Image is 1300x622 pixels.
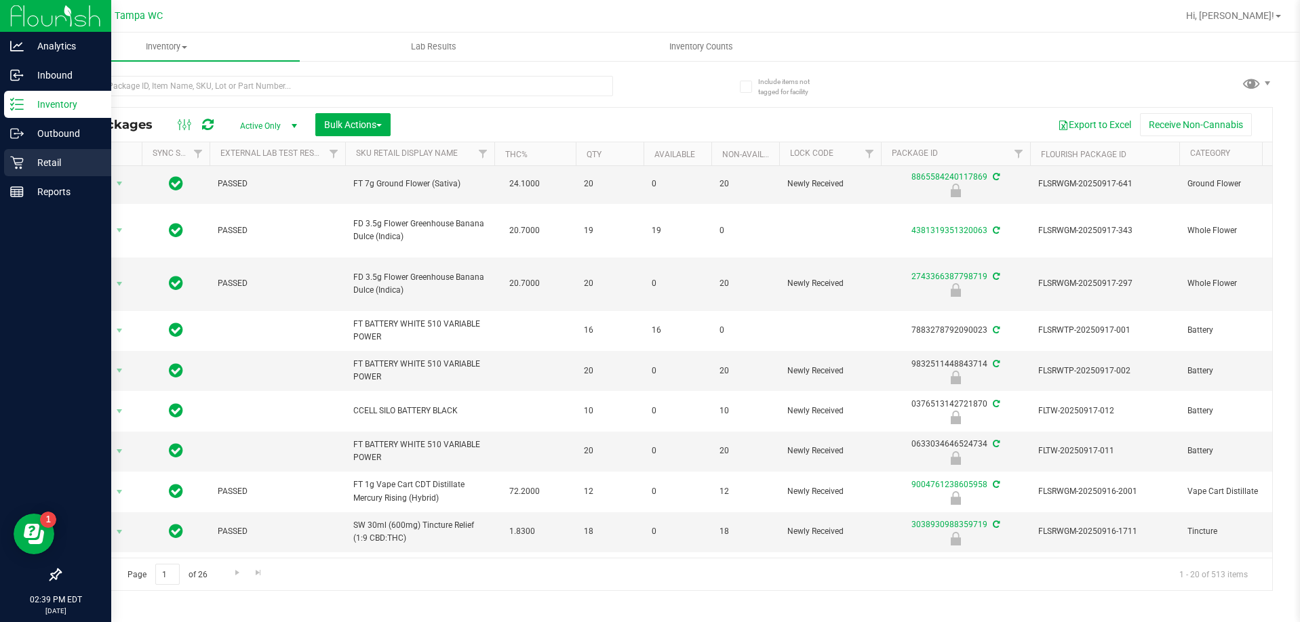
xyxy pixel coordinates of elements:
button: Receive Non-Cannabis [1140,113,1252,136]
span: 16 [584,324,635,337]
a: 9004761238605958 [911,480,987,489]
span: 20 [584,444,635,457]
span: 0 [652,485,703,498]
a: Flourish Package ID [1041,150,1126,159]
div: Newly Received [879,371,1032,384]
span: 20 [720,444,771,457]
a: Sync Status [153,148,205,158]
span: In Sync [169,320,183,339]
span: 19 [652,224,703,237]
span: 0 [652,178,703,190]
span: select [111,274,128,293]
a: 3038930988359719 [911,520,987,529]
p: 02:39 PM EDT [6,594,105,606]
a: Sku Retail Display Name [356,148,458,158]
span: select [111,174,128,193]
span: Ground Flower [1187,178,1290,190]
span: In Sync [169,522,183,541]
a: Inventory Counts [568,33,835,61]
span: 0 [652,444,703,457]
inline-svg: Inbound [10,68,24,82]
span: 0 [720,224,771,237]
iframe: Resource center [14,514,54,554]
div: Newly Received [879,283,1032,297]
button: Export to Excel [1049,113,1140,136]
a: Lock Code [790,148,833,158]
span: PASSED [218,525,337,538]
a: Filter [472,142,494,165]
span: Newly Received [787,485,873,498]
span: PASSED [218,277,337,290]
span: select [111,442,128,461]
span: 10 [584,405,635,417]
a: Go to the next page [227,564,247,582]
span: FLSRWGM-20250917-343 [1038,224,1171,237]
div: 9832511448843714 [879,358,1032,384]
span: FD 3.5g Flower Greenhouse Banana Dulce (Indica) [353,217,486,243]
a: Filter [323,142,345,165]
a: 4381319351320063 [911,226,987,235]
span: select [111,482,128,501]
span: Newly Received [787,178,873,190]
span: Tincture [1187,525,1290,538]
div: 0633034646524734 [879,438,1032,464]
span: 18 [584,525,635,538]
p: Reports [24,184,105,200]
span: Sync from Compliance System [991,439,1000,449]
span: Sync from Compliance System [991,359,1000,369]
p: Analytics [24,38,105,54]
span: In Sync [169,174,183,193]
span: 10 [720,405,771,417]
span: 20 [584,277,635,290]
span: CCELL SILO BATTERY BLACK [353,405,486,417]
p: Inventory [24,96,105,112]
p: Inbound [24,67,105,83]
span: select [111,361,128,380]
span: Newly Received [787,365,873,377]
span: 0 [652,277,703,290]
span: All Packages [71,117,166,132]
a: Qty [587,150,602,159]
span: FLSRWGM-20250917-641 [1038,178,1171,190]
span: 0 [652,365,703,377]
span: Hi, [PERSON_NAME]! [1186,10,1274,21]
input: 1 [155,564,180,585]
a: Filter [1008,142,1030,165]
span: Newly Received [787,525,873,538]
span: Battery [1187,405,1290,417]
span: 20 [720,365,771,377]
div: 0376513142721870 [879,398,1032,424]
span: 16 [652,324,703,337]
span: Include items not tagged for facility [758,77,826,97]
span: 20 [584,365,635,377]
a: 8865584240117869 [911,172,987,182]
span: Inventory [33,41,300,53]
div: Newly Received [879,184,1032,197]
span: FD 3.5g Flower Greenhouse Banana Dulce (Indica) [353,271,486,297]
a: Inventory [33,33,300,61]
a: Filter [859,142,881,165]
span: 19 [584,224,635,237]
span: 20 [720,277,771,290]
span: FT 1g Vape Cart CDT Distillate Mercury Rising (Hybrid) [353,478,486,504]
inline-svg: Inventory [10,98,24,111]
span: FLTW-20250917-011 [1038,444,1171,457]
span: 24.1000 [503,174,547,194]
span: Bulk Actions [324,119,382,130]
span: 0 [652,525,703,538]
span: FT BATTERY WHITE 510 VARIABLE POWER [353,318,486,344]
span: Newly Received [787,405,873,417]
span: Newly Received [787,444,873,457]
div: Newly Received [879,532,1032,545]
span: FLSRWGM-20250917-297 [1038,277,1171,290]
input: Search Package ID, Item Name, SKU, Lot or Part Number... [60,76,613,96]
span: Sync from Compliance System [991,480,1000,489]
span: 20 [584,178,635,190]
span: 20.7000 [503,274,547,293]
span: Sync from Compliance System [991,172,1000,182]
span: Sync from Compliance System [991,399,1000,409]
span: PASSED [218,485,337,498]
span: 0 [652,405,703,417]
span: FLSRWTP-20250917-001 [1038,324,1171,337]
